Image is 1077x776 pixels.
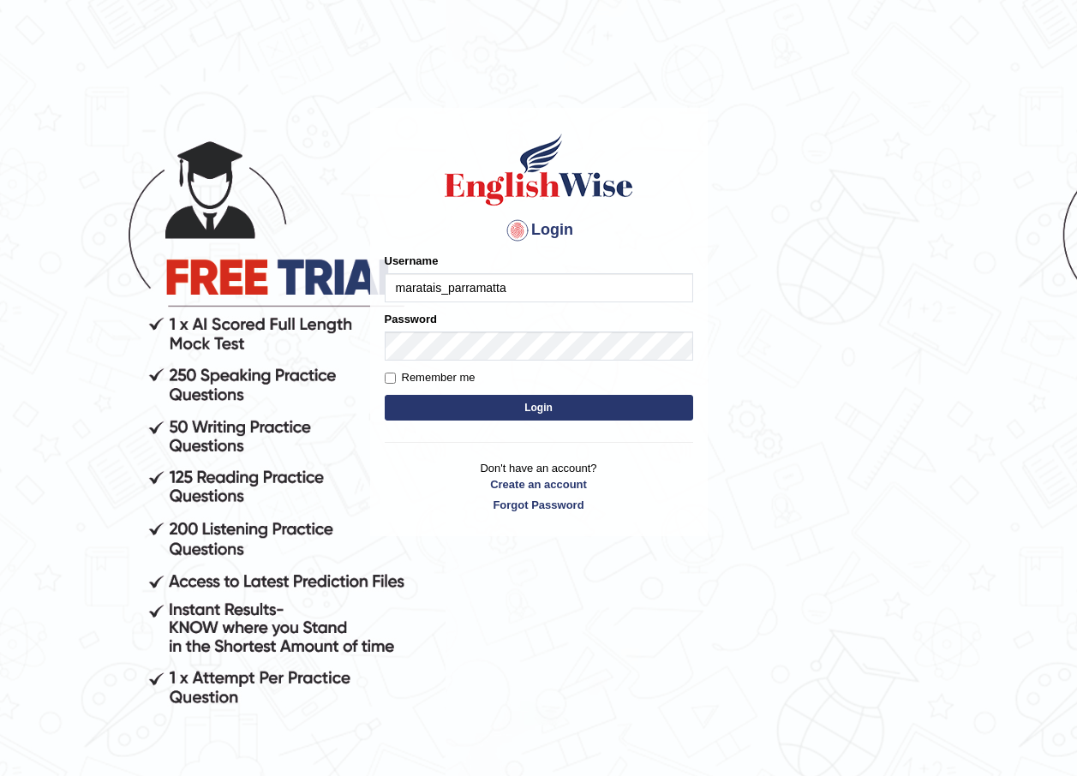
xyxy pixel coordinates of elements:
[385,217,693,244] h4: Login
[385,253,439,269] label: Username
[385,460,693,513] p: Don't have an account?
[441,131,637,208] img: Logo of English Wise sign in for intelligent practice with AI
[385,395,693,421] button: Login
[385,476,693,492] a: Create an account
[385,373,396,384] input: Remember me
[385,311,437,327] label: Password
[385,497,693,513] a: Forgot Password
[385,369,476,386] label: Remember me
